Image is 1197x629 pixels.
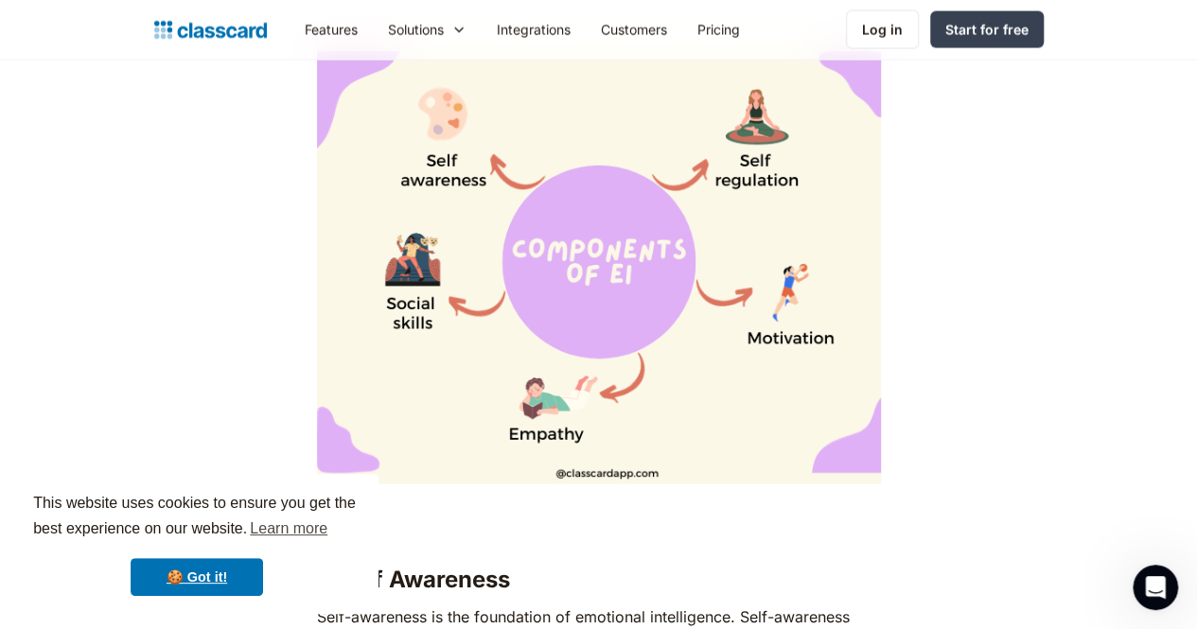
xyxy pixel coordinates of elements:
[317,494,881,547] p: ‍ ‍
[846,10,919,49] a: Log in
[945,20,1029,40] div: Start for free
[317,566,881,594] h3: 1. Self Awareness
[388,20,444,40] div: Solutions
[15,474,378,614] div: cookieconsent
[131,558,263,596] a: dismiss cookie message
[373,9,482,51] div: Solutions
[33,492,361,543] span: This website uses cookies to ensure you get the best experience on our website.
[586,9,682,51] a: Customers
[290,9,373,51] a: Features
[930,11,1044,48] a: Start for free
[482,9,586,51] a: Integrations
[154,17,267,44] a: home
[682,9,755,51] a: Pricing
[317,41,881,484] img: Components of emotional intelligence
[862,20,903,40] div: Log in
[1133,565,1178,610] iframe: Intercom live chat
[247,515,330,543] a: learn more about cookies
